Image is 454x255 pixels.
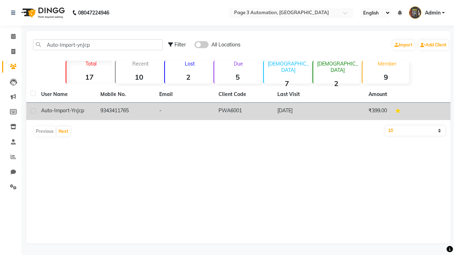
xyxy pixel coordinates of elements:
[78,3,109,23] b: 08047224946
[393,40,414,50] a: Import
[69,61,113,67] p: Total
[214,103,273,120] td: PWA6001
[267,61,310,73] p: [DEMOGRAPHIC_DATA]
[365,61,409,67] p: Member
[33,39,163,50] input: Search by Name/Mobile/Email/Code
[409,6,421,19] img: Admin
[96,86,155,103] th: Mobile No.
[57,126,70,136] button: Next
[118,61,162,67] p: Recent
[419,40,448,50] a: Add Client
[313,79,360,88] strong: 2
[116,73,162,81] strong: 10
[211,41,240,49] span: All Locations
[216,61,261,67] p: Due
[168,61,211,67] p: Lost
[18,3,67,23] img: logo
[155,103,214,120] td: -
[362,73,409,81] strong: 9
[214,86,273,103] th: Client Code
[165,73,211,81] strong: 2
[264,79,310,88] strong: 7
[273,103,332,120] td: [DATE]
[273,86,332,103] th: Last Visit
[155,86,214,103] th: Email
[425,9,441,17] span: Admin
[66,73,113,81] strong: 17
[332,103,392,120] td: ₹399.00
[96,103,155,120] td: 9343411765
[364,86,391,102] th: Amount
[316,61,360,73] p: [DEMOGRAPHIC_DATA]
[214,73,261,81] strong: 5
[37,86,96,103] th: User Name
[175,41,186,48] span: Filter
[41,107,84,114] span: Auto-Import-ynJcp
